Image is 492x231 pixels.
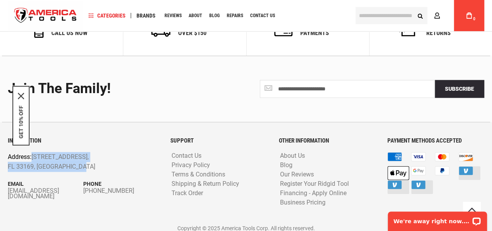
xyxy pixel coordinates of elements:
h6: INFORMATION [8,138,159,144]
a: Our Reviews [278,171,316,178]
p: [STREET_ADDRESS], FL 33169, [GEOGRAPHIC_DATA] [8,152,129,172]
a: Repairs [223,11,247,21]
span: Reviews [165,13,182,18]
button: Subscribe [435,80,484,98]
p: Phone [83,180,159,188]
h6: SUPPORT [170,138,267,144]
a: Contact Us [170,152,203,160]
a: Reviews [161,11,185,21]
button: Search [413,8,427,23]
span: Blog [209,13,220,18]
h6: 24/7 support call us now [51,23,89,36]
p: Email [8,180,83,188]
span: 0 [473,17,475,21]
span: Brands [137,13,156,18]
h6: secure & fast payments [300,23,341,36]
a: Business Pricing [278,199,327,206]
a: Track Order [170,190,205,197]
span: About [189,13,202,18]
a: Contact Us [247,11,278,21]
a: [EMAIL_ADDRESS][DOMAIN_NAME] [8,188,83,199]
span: Categories [88,13,126,18]
div: Join the Family! [8,81,240,97]
a: Blog [278,162,294,169]
a: Categories [85,11,129,21]
span: Subscribe [445,86,474,92]
a: Brands [133,11,159,21]
h6: OTHER INFORMATION [279,138,376,144]
a: About Us [278,152,307,160]
a: Financing - Apply Online [278,190,348,197]
h6: Hassle-Free Returns [426,23,462,36]
a: Privacy Policy [170,162,212,169]
a: store logo [8,1,83,30]
button: GET 10% OFF [18,105,24,138]
iframe: LiveChat chat widget [383,206,492,231]
svg: close icon [18,93,24,99]
img: America Tools [8,1,83,30]
a: Register Your Ridgid Tool [278,180,351,188]
a: Blog [206,11,223,21]
span: Contact Us [250,13,275,18]
span: Address: [8,153,32,160]
a: Shipping & Return Policy [170,180,241,188]
button: Close [18,93,24,99]
a: [PHONE_NUMBER] [83,188,159,194]
span: Repairs [227,13,243,18]
a: Terms & Conditions [170,171,227,178]
a: About [185,11,206,21]
h6: Free Shipping Over $150 [178,23,217,36]
h6: PAYMENT METHODS ACCEPTED [387,138,484,144]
